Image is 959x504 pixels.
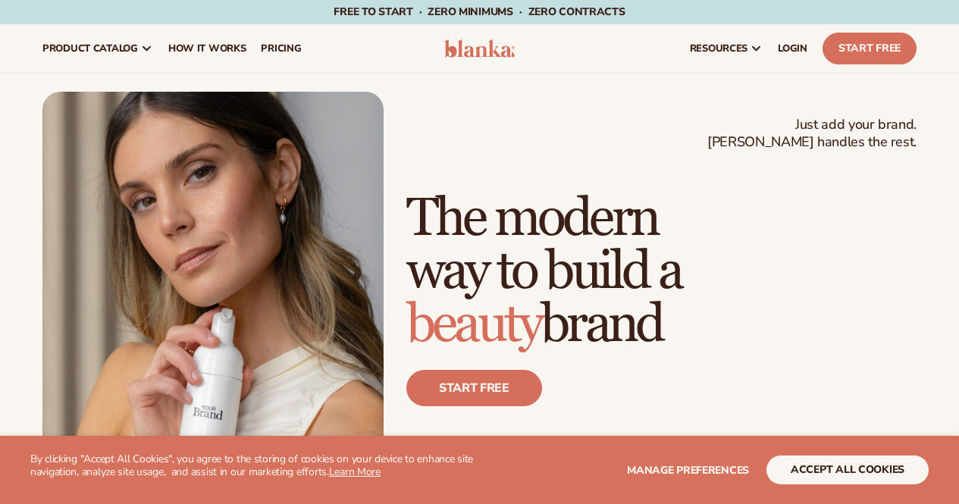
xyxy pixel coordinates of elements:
h1: The modern way to build a brand [406,193,917,352]
button: accept all cookies [766,455,929,484]
span: Just add your brand. [PERSON_NAME] handles the rest. [707,116,917,152]
span: LOGIN [778,42,807,55]
a: Start Free [823,33,917,64]
span: pricing [261,42,301,55]
a: Learn More [329,465,381,479]
span: product catalog [42,42,138,55]
span: How It Works [168,42,246,55]
span: Free to start · ZERO minimums · ZERO contracts [334,5,625,19]
p: By clicking "Accept All Cookies", you agree to the storing of cookies on your device to enhance s... [30,453,480,479]
a: resources [682,24,770,73]
img: logo [444,39,516,58]
a: product catalog [35,24,161,73]
a: Start free [406,370,542,406]
span: Manage preferences [627,463,749,477]
button: Manage preferences [627,455,749,484]
a: How It Works [161,24,254,73]
span: beauty [406,293,541,357]
a: LOGIN [770,24,815,73]
a: pricing [253,24,309,73]
span: resources [690,42,747,55]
